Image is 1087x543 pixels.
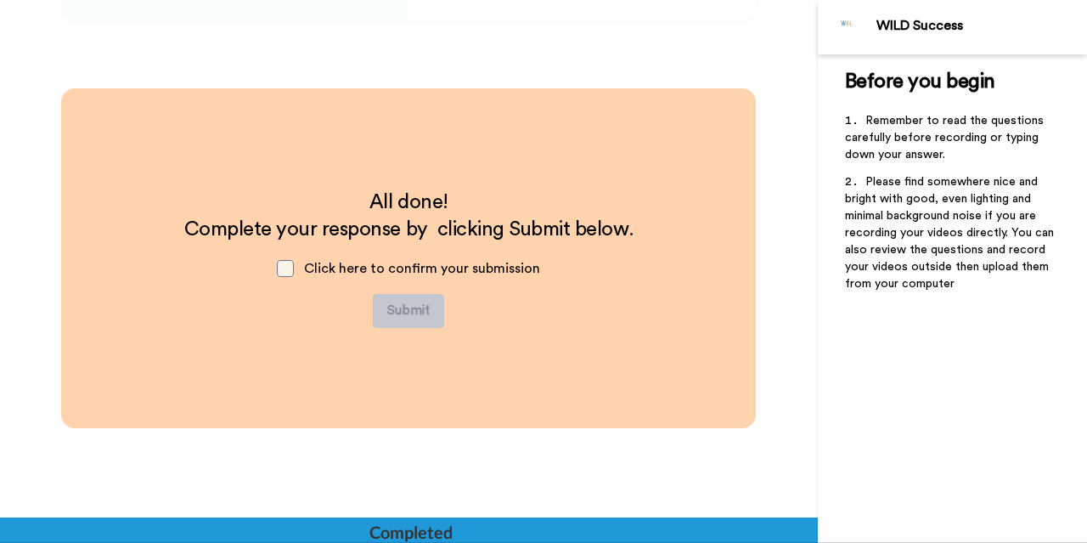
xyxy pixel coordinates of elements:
span: Please find somewhere nice and bright with good, even lighting and minimal background noise if yo... [845,176,1057,290]
span: Click here to confirm your submission [304,262,540,275]
button: Submit [373,294,444,328]
div: WILD Success [876,18,1086,34]
span: All done! [369,192,448,212]
span: Remember to read the questions carefully before recording or typing down your answer. [845,115,1047,161]
span: Complete your response by clicking Submit below. [184,219,634,240]
span: Before you begin [845,71,995,92]
img: Profile Image [827,7,868,48]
